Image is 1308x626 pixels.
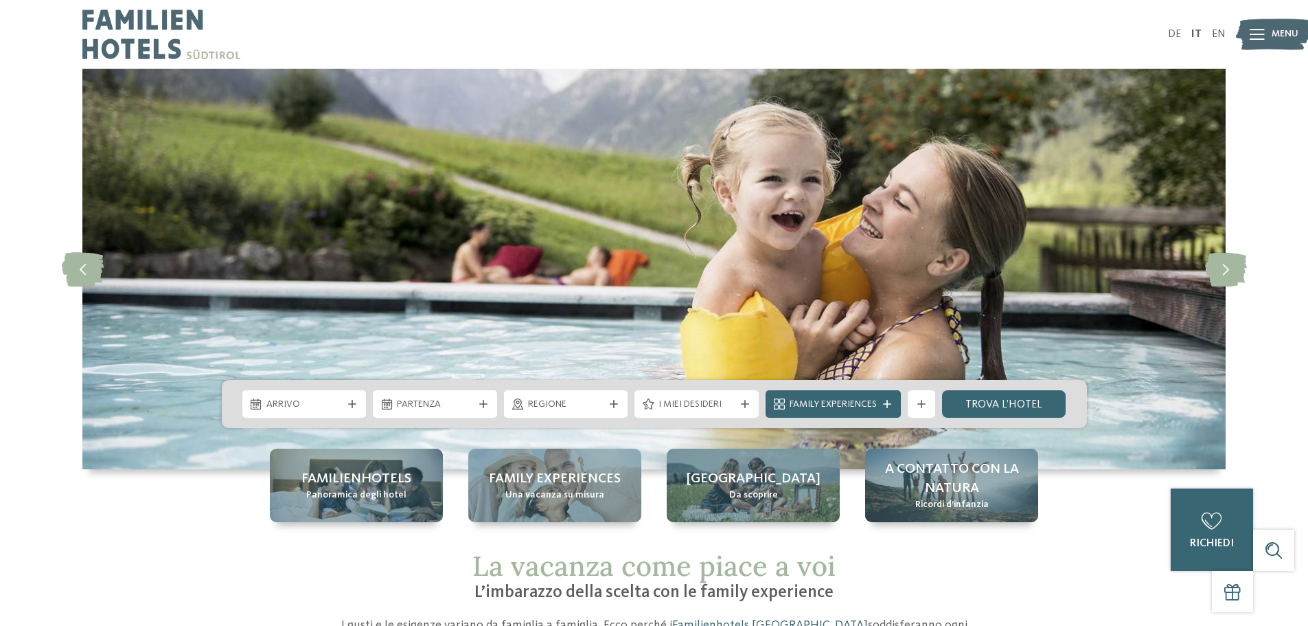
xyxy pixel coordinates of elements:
span: Family experiences [489,469,621,489]
a: Quale family experience volete vivere? A contatto con la natura Ricordi d’infanzia [865,449,1038,522]
img: Quale family experience volete vivere? [82,69,1226,469]
span: richiedi [1190,538,1234,549]
span: Familienhotels [301,469,411,489]
span: Family Experiences [790,398,877,412]
a: EN [1212,29,1226,40]
span: A contatto con la natura [879,460,1024,498]
span: La vacanza come piace a voi [472,548,836,583]
span: Arrivo [266,398,343,412]
a: Quale family experience volete vivere? Familienhotels Panoramica degli hotel [270,449,443,522]
span: Una vacanza su misura [505,489,604,502]
span: I miei desideri [658,398,735,412]
a: Quale family experience volete vivere? Family experiences Una vacanza su misura [468,449,641,522]
span: Menu [1272,27,1298,41]
span: Da scoprire [729,489,778,502]
span: Ricordi d’infanzia [915,498,989,512]
span: Panoramica degli hotel [306,489,406,502]
span: Partenza [397,398,473,412]
span: [GEOGRAPHIC_DATA] [687,469,821,489]
a: trova l’hotel [942,390,1066,418]
a: DE [1168,29,1181,40]
span: L’imbarazzo della scelta con le family experience [474,584,834,601]
span: Regione [528,398,604,412]
a: IT [1191,29,1202,40]
a: Quale family experience volete vivere? [GEOGRAPHIC_DATA] Da scoprire [667,449,840,522]
a: richiedi [1171,489,1253,571]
